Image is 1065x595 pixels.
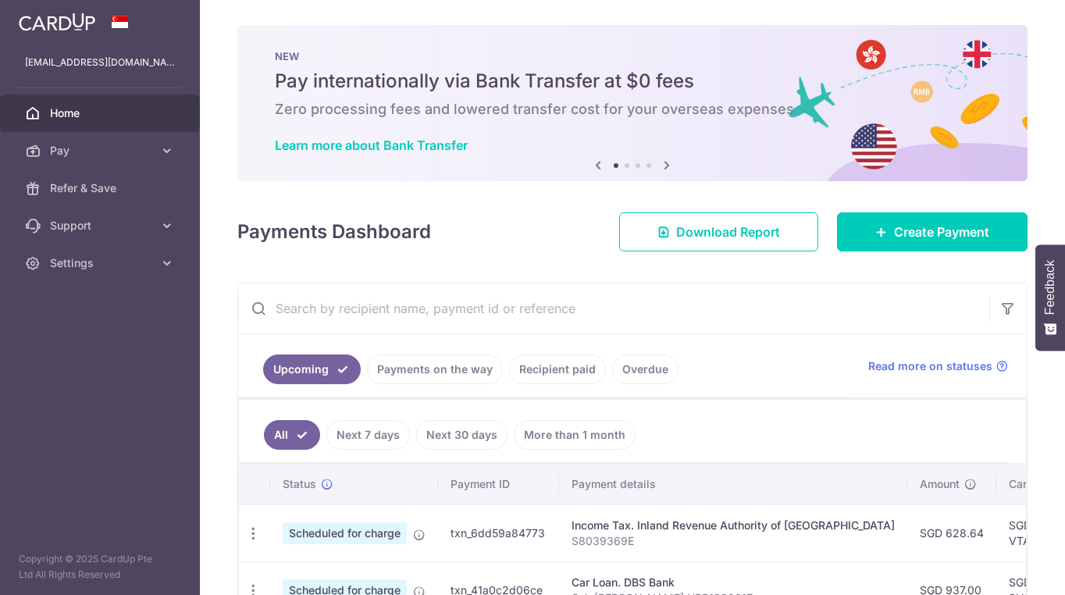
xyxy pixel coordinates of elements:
[326,420,410,450] a: Next 7 days
[572,533,895,549] p: S8039369E
[514,420,636,450] a: More than 1 month
[50,105,153,121] span: Home
[275,100,990,119] h6: Zero processing fees and lowered transfer cost for your overseas expenses
[868,358,1008,374] a: Read more on statuses
[237,218,431,246] h4: Payments Dashboard
[50,143,153,159] span: Pay
[50,218,153,233] span: Support
[920,476,960,492] span: Amount
[907,504,996,561] td: SGD 628.64
[275,50,990,62] p: NEW
[676,223,780,241] span: Download Report
[237,25,1028,181] img: Bank transfer banner
[19,12,95,31] img: CardUp
[416,420,508,450] a: Next 30 days
[894,223,989,241] span: Create Payment
[264,420,320,450] a: All
[837,212,1028,251] a: Create Payment
[559,464,907,504] th: Payment details
[572,575,895,590] div: Car Loan. DBS Bank
[572,518,895,533] div: Income Tax. Inland Revenue Authority of [GEOGRAPHIC_DATA]
[868,358,992,374] span: Read more on statuses
[367,355,503,384] a: Payments on the way
[1035,244,1065,351] button: Feedback - Show survey
[612,355,679,384] a: Overdue
[238,283,989,333] input: Search by recipient name, payment id or reference
[438,464,559,504] th: Payment ID
[509,355,606,384] a: Recipient paid
[438,504,559,561] td: txn_6dd59a84773
[283,476,316,492] span: Status
[1043,260,1057,315] span: Feedback
[50,255,153,271] span: Settings
[25,55,175,70] p: [EMAIL_ADDRESS][DOMAIN_NAME]
[619,212,818,251] a: Download Report
[263,355,361,384] a: Upcoming
[275,69,990,94] h5: Pay internationally via Bank Transfer at $0 fees
[275,137,468,153] a: Learn more about Bank Transfer
[283,522,407,544] span: Scheduled for charge
[50,180,153,196] span: Refer & Save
